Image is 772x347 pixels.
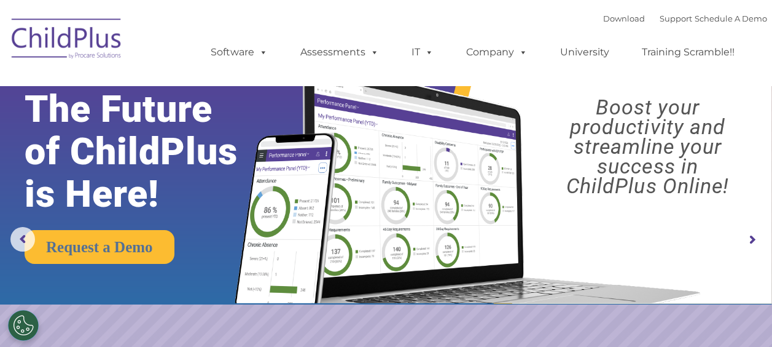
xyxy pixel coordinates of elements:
a: Support [660,14,692,23]
rs-layer: The Future of ChildPlus is Here! [25,88,271,215]
a: Training Scramble!! [630,40,747,65]
a: Assessments [288,40,391,65]
a: Schedule A Demo [695,14,767,23]
a: Request a Demo [25,230,174,264]
span: Last name [171,81,208,90]
a: Software [198,40,280,65]
font: | [603,14,767,23]
a: IT [399,40,446,65]
button: Cookies Settings [8,310,39,341]
img: ChildPlus by Procare Solutions [6,10,128,71]
a: Download [603,14,645,23]
span: Phone number [171,132,223,141]
rs-layer: Boost your productivity and streamline your success in ChildPlus Online! [533,97,762,196]
a: University [548,40,622,65]
a: Company [454,40,540,65]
